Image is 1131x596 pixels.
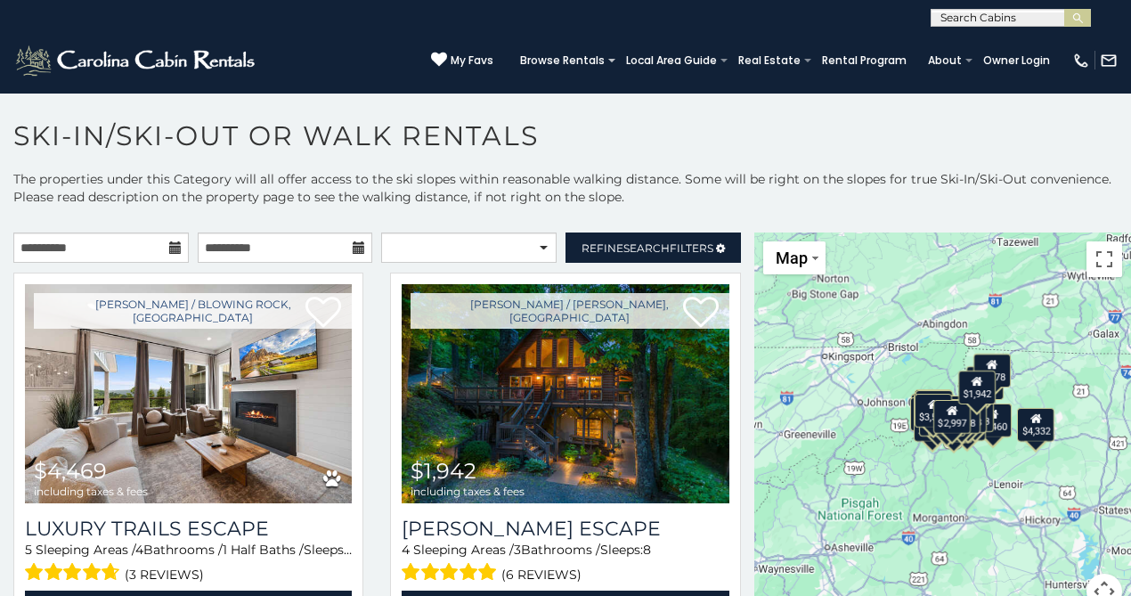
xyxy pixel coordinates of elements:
a: RefineSearchFilters [565,233,741,263]
span: 8 [643,542,651,558]
span: 5 [25,542,32,558]
div: $2,444 [935,408,972,442]
div: $2,026 [914,407,951,441]
span: (6 reviews) [501,563,582,586]
div: $1,978 [973,353,1011,387]
span: 3 [514,542,521,558]
a: Luxury Trails Escape [25,517,352,541]
img: White-1-2.png [13,43,260,78]
div: $3,460 [974,404,1012,437]
span: including taxes & fees [411,486,525,497]
div: Sleeping Areas / Bathrooms / Sleeps: [402,541,728,586]
a: [PERSON_NAME] / Blowing Rock, [GEOGRAPHIC_DATA] [34,293,352,329]
span: (3 reviews) [125,563,204,586]
a: [PERSON_NAME] Escape [402,517,728,541]
div: $3,398 [938,396,975,429]
img: phone-regular-white.png [1072,52,1090,69]
div: $4,360 [915,392,952,426]
span: 1 Half Baths / [223,542,304,558]
span: My Favs [451,53,493,69]
img: Luxury Trails Escape [25,284,352,503]
a: About [919,48,971,73]
div: $4,332 [1018,407,1055,441]
span: 4 [402,542,410,558]
h3: Todd Escape [402,517,728,541]
div: $2,597 [911,397,948,431]
a: Browse Rentals [511,48,614,73]
a: Luxury Trails Escape $4,469 including taxes & fees [25,284,352,503]
span: Map [776,249,808,267]
a: [PERSON_NAME] / [PERSON_NAME], [GEOGRAPHIC_DATA] [411,293,728,329]
a: My Favs [431,52,493,69]
img: Todd Escape [402,284,728,503]
span: 4 [135,542,143,558]
span: Search [623,241,670,255]
span: $4,469 [34,458,107,484]
a: Real Estate [729,48,810,73]
div: $1,347 [915,388,952,422]
span: including taxes & fees [34,486,148,497]
a: Owner Login [974,48,1059,73]
div: $1,942 [958,370,996,404]
a: Rental Program [813,48,915,73]
div: $2,997 [934,400,972,434]
div: $2,414 [929,403,966,437]
span: $1,942 [411,458,476,484]
a: Local Area Guide [617,48,726,73]
div: $3,525 [915,394,952,428]
a: Todd Escape $1,942 including taxes & fees [402,284,728,503]
button: Change map style [763,241,826,274]
div: Sleeping Areas / Bathrooms / Sleeps: [25,541,352,586]
button: Toggle fullscreen view [1086,241,1122,277]
div: $3,635 [915,389,953,423]
img: mail-regular-white.png [1100,52,1118,69]
span: Refine Filters [582,241,713,255]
